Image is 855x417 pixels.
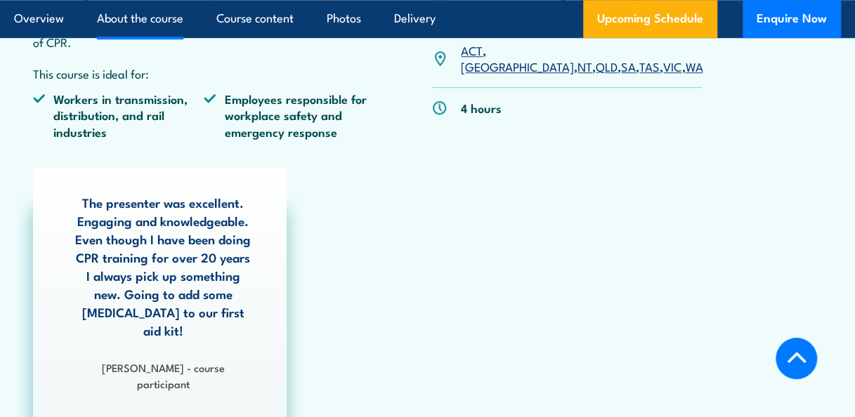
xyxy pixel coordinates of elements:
a: WA [685,58,703,74]
p: 4 hours [461,100,502,116]
p: This course is ideal for: [33,65,375,81]
a: [GEOGRAPHIC_DATA] [461,58,574,74]
p: The presenter was excellent. Engaging and knowledgeable. Even though I have been doing CPR traini... [74,193,252,339]
a: NT [577,58,592,74]
a: ACT [461,41,483,58]
a: VIC [663,58,681,74]
a: TAS [639,58,660,74]
a: QLD [596,58,618,74]
li: Workers in transmission, distribution, and rail industries [33,91,204,140]
p: , , , , , , , [461,42,703,75]
li: Employees responsible for workplace safety and emergency response [204,91,374,140]
strong: [PERSON_NAME] - course participant [102,359,225,391]
a: SA [621,58,636,74]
